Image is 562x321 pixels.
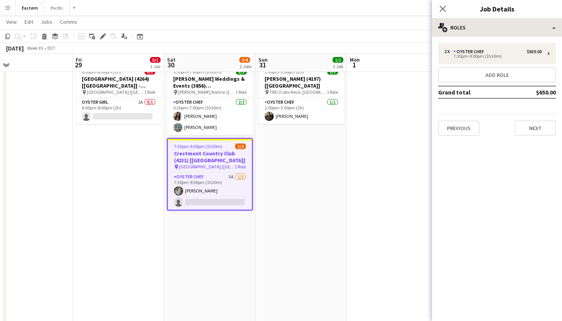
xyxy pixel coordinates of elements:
app-job-card: 5:30pm-7:00pm (1h30m)2/2[PERSON_NAME] Weddings & Events (3856) [[GEOGRAPHIC_DATA]] [PERSON_NAME] ... [167,64,253,135]
button: Pacific [44,0,70,15]
div: 2 Jobs [240,64,252,69]
a: View [3,17,20,27]
span: 1 [349,60,360,69]
app-card-role: Oyster Chef5A1/27:30pm-9:00pm (1h30m)[PERSON_NAME] [168,173,252,210]
span: [GEOGRAPHIC_DATA] ([GEOGRAPHIC_DATA], [GEOGRAPHIC_DATA]) [179,164,235,169]
button: Next [515,121,556,136]
div: [DATE] [6,44,24,52]
span: 30 [166,60,175,69]
span: 0/1 [150,57,161,63]
div: Roles [432,18,562,37]
span: [GEOGRAPHIC_DATA] ([GEOGRAPHIC_DATA], [GEOGRAPHIC_DATA]) [87,89,144,95]
span: [PERSON_NAME] Natirar ([GEOGRAPHIC_DATA], [GEOGRAPHIC_DATA]) [178,89,236,95]
a: Jobs [38,17,55,27]
span: TBD (Colts Neck, [GEOGRAPHIC_DATA]) [270,89,327,95]
div: 1 Job [333,64,343,69]
app-card-role: Oyster Chef2/25:30pm-7:00pm (1h30m)[PERSON_NAME][PERSON_NAME] [167,98,253,135]
a: Edit [21,17,36,27]
a: Comms [57,17,80,27]
span: 1 Role [144,89,155,95]
span: View [6,18,17,25]
div: Oyster Chef [453,49,487,54]
span: Jobs [41,18,52,25]
div: $650.00 [527,49,542,54]
span: 1 Role [236,89,247,95]
span: 1/1 [333,57,343,63]
button: Add role [438,67,556,83]
div: 2 x [444,49,453,54]
app-job-card: 6:00pm-8:00pm (2h)0/1[GEOGRAPHIC_DATA] (4264) [[GEOGRAPHIC_DATA]] - POSTPONED [GEOGRAPHIC_DATA] (... [76,64,161,124]
app-card-role: Oyster Chef1/11:00pm-3:00pm (2h)[PERSON_NAME] [258,98,344,124]
span: Week 35 [25,45,44,51]
h3: Job Details [432,4,562,14]
span: 3/4 [239,57,250,63]
span: Comms [60,18,77,25]
span: Fri [76,56,82,63]
button: Eastern [16,0,44,15]
app-job-card: 7:30pm-9:00pm (1h30m)1/2Crestmont Country Club (4231) [[GEOGRAPHIC_DATA]] [GEOGRAPHIC_DATA] ([GEO... [167,138,253,210]
td: Grand total [438,86,511,98]
h3: [PERSON_NAME] (4197) [[GEOGRAPHIC_DATA]] [258,75,344,89]
app-card-role: Oyster Girl1A0/16:00pm-8:00pm (2h) [76,98,161,124]
span: 1/2 [235,143,246,149]
div: EDT [47,45,55,51]
h3: [PERSON_NAME] Weddings & Events (3856) [[GEOGRAPHIC_DATA]] [167,75,253,89]
h3: Crestmont Country Club (4231) [[GEOGRAPHIC_DATA]] [168,150,252,164]
span: Edit [24,18,33,25]
span: Sat [167,56,175,63]
span: 29 [75,60,82,69]
span: 1 Role [327,89,338,95]
span: Mon [350,56,360,63]
td: $650.00 [511,86,556,98]
span: 31 [257,60,268,69]
div: 1 Job [150,64,160,69]
button: Previous [438,121,479,136]
span: 1 Role [235,164,246,169]
h3: [GEOGRAPHIC_DATA] (4264) [[GEOGRAPHIC_DATA]] - POSTPONED [76,75,161,89]
app-job-card: 1:00pm-3:00pm (2h)1/1[PERSON_NAME] (4197) [[GEOGRAPHIC_DATA]] TBD (Colts Neck, [GEOGRAPHIC_DATA])... [258,64,344,124]
span: 7:30pm-9:00pm (1h30m) [174,143,222,149]
div: 7:30pm-9:00pm (1h30m) [444,54,542,58]
span: Sun [258,56,268,63]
